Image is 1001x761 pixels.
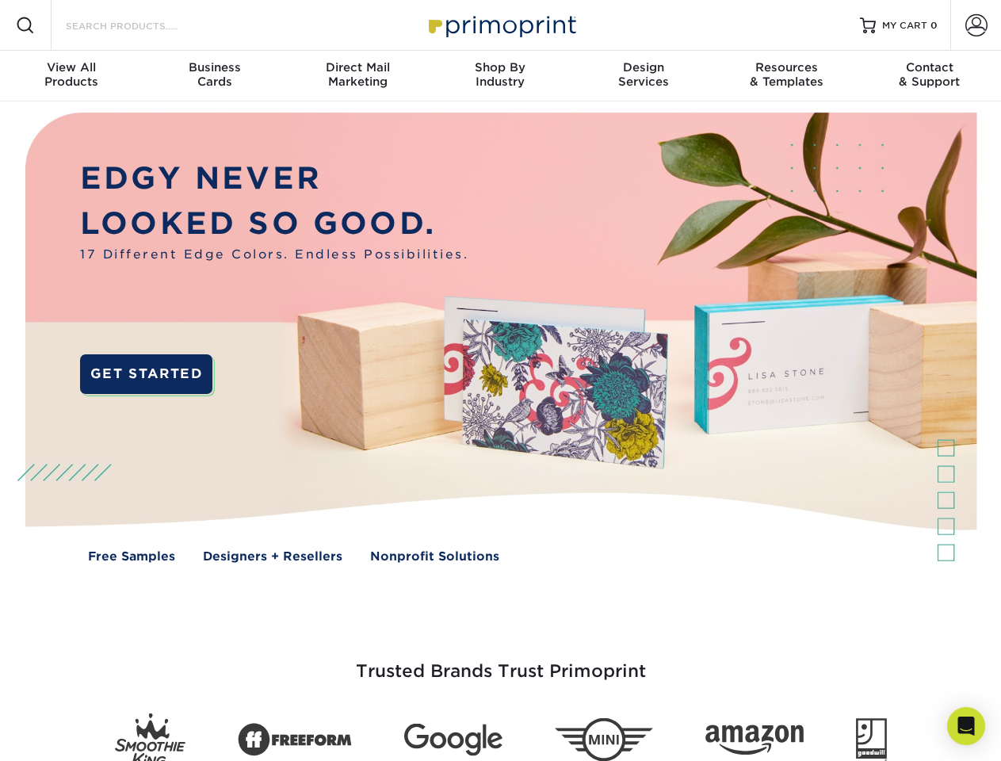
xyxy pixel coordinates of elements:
span: 0 [930,20,938,31]
a: DesignServices [572,51,715,101]
input: SEARCH PRODUCTS..... [64,16,219,35]
div: & Templates [715,60,858,89]
div: & Support [858,60,1001,89]
a: Free Samples [88,548,175,566]
span: Business [143,60,285,75]
img: Primoprint [422,8,580,42]
span: Direct Mail [286,60,429,75]
span: Resources [715,60,858,75]
a: Shop ByIndustry [429,51,571,101]
a: GET STARTED [80,354,212,394]
a: Designers + Resellers [203,548,342,566]
a: Contact& Support [858,51,1001,101]
div: Cards [143,60,285,89]
img: Google [404,724,502,756]
p: LOOKED SO GOOD. [80,201,468,247]
div: Industry [429,60,571,89]
img: Amazon [705,725,804,755]
div: Services [572,60,715,89]
p: EDGY NEVER [80,156,468,201]
a: Direct MailMarketing [286,51,429,101]
h3: Trusted Brands Trust Primoprint [37,623,965,701]
span: MY CART [882,19,927,33]
a: Nonprofit Solutions [370,548,499,566]
span: Design [572,60,715,75]
span: Shop By [429,60,571,75]
div: Open Intercom Messenger [947,707,985,745]
a: BusinessCards [143,51,285,101]
img: Goodwill [856,718,887,761]
span: 17 Different Edge Colors. Endless Possibilities. [80,246,468,264]
a: Resources& Templates [715,51,858,101]
span: Contact [858,60,1001,75]
div: Marketing [286,60,429,89]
